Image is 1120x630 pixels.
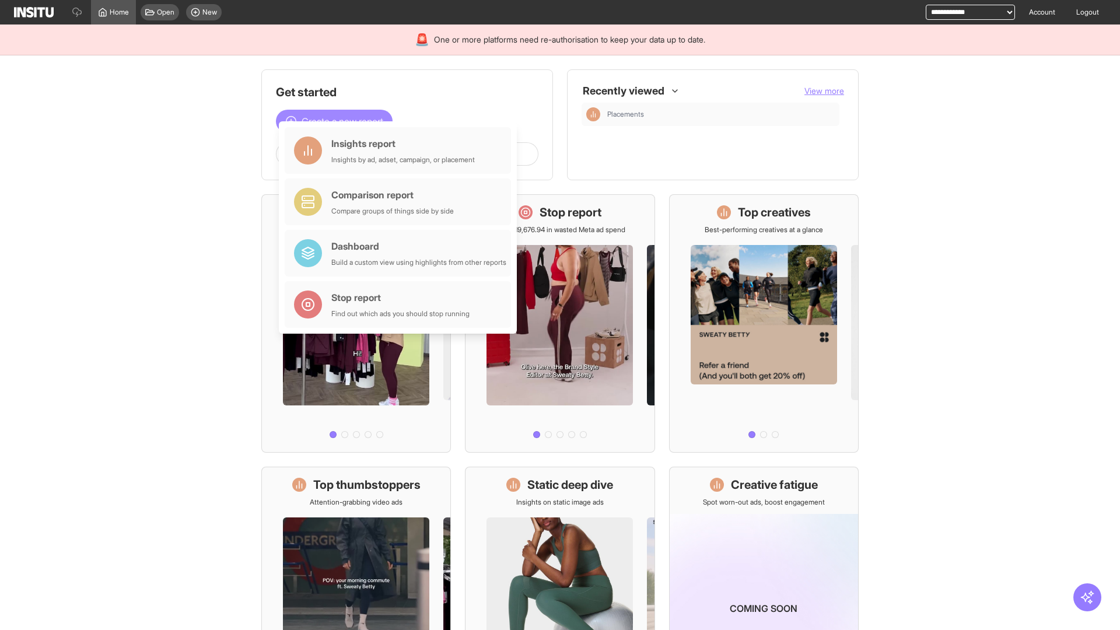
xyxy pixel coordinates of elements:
button: Create a new report [276,110,393,133]
span: One or more platforms need re-authorisation to keep your data up to date. [434,34,705,45]
span: Home [110,8,129,17]
span: Open [157,8,174,17]
a: Top creativesBest-performing creatives at a glance [669,194,859,453]
div: Build a custom view using highlights from other reports [331,258,506,267]
span: View more [804,86,844,96]
p: Attention-grabbing video ads [310,498,402,507]
span: Placements [607,110,644,119]
h1: Static deep dive [527,477,613,493]
div: Insights by ad, adset, campaign, or placement [331,155,475,164]
h1: Top creatives [738,204,811,220]
h1: Get started [276,84,538,100]
p: Save £19,676.94 in wasted Meta ad spend [494,225,625,235]
div: Dashboard [331,239,506,253]
h1: Top thumbstoppers [313,477,421,493]
button: View more [804,85,844,97]
span: New [202,8,217,17]
div: Stop report [331,290,470,304]
a: Stop reportSave £19,676.94 in wasted Meta ad spend [465,194,654,453]
img: Logo [14,7,54,17]
div: Find out which ads you should stop running [331,309,470,318]
div: Insights [586,107,600,121]
span: Placements [607,110,835,119]
h1: Stop report [540,204,601,220]
p: Best-performing creatives at a glance [705,225,823,235]
div: Insights report [331,136,475,150]
div: Comparison report [331,188,454,202]
a: What's live nowSee all active ads instantly [261,194,451,453]
div: 🚨 [415,32,429,48]
p: Insights on static image ads [516,498,604,507]
div: Compare groups of things side by side [331,206,454,216]
span: Create a new report [302,114,383,128]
